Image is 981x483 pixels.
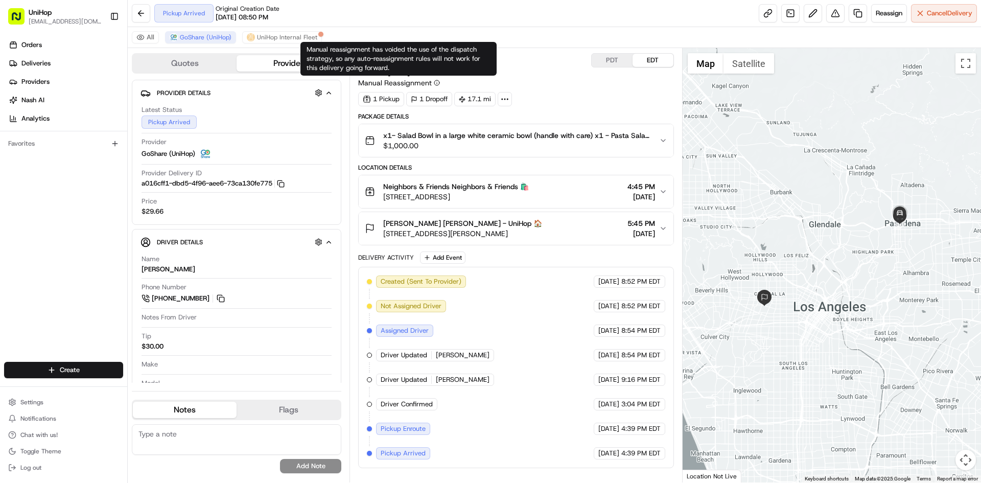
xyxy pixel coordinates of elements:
[937,476,978,481] a: Report a map error
[383,141,650,151] span: $1,000.00
[383,192,529,202] span: [STREET_ADDRESS]
[29,17,102,26] button: [EMAIL_ADDRESS][DOMAIN_NAME]
[381,277,461,286] span: Created (Sent To Provider)
[60,365,80,375] span: Create
[955,450,976,470] button: Map camera controls
[35,108,129,116] div: We're available if you need us!
[257,33,317,41] span: UniHop Internal Fleet
[358,78,432,88] span: Manual Reassignment
[805,475,849,482] button: Keyboard shortcuts
[216,5,279,13] span: Original Creation Date
[82,144,168,163] a: 💻API Documentation
[133,402,237,418] button: Notes
[406,92,452,106] div: 1 Dropoff
[20,447,61,455] span: Toggle Theme
[21,77,50,86] span: Providers
[592,54,633,67] button: PDT
[142,265,195,274] div: [PERSON_NAME]
[358,164,673,172] div: Location Details
[142,379,160,388] span: Model
[621,277,661,286] span: 8:52 PM EDT
[4,4,106,29] button: UniHop[EMAIL_ADDRESS][DOMAIN_NAME]
[102,173,124,181] span: Pylon
[72,173,124,181] a: Powered byPylon
[132,31,159,43] button: All
[683,470,741,482] div: Location Not Live
[621,424,661,433] span: 4:39 PM EDT
[10,10,31,31] img: Nash
[142,169,202,178] span: Provider Delivery ID
[4,444,123,458] button: Toggle Theme
[4,411,123,426] button: Notifications
[4,55,127,72] a: Deliveries
[4,461,123,475] button: Log out
[157,89,211,97] span: Provider Details
[180,33,231,41] span: GoShare (UniHop)
[21,59,51,68] span: Deliveries
[20,464,41,472] span: Log out
[627,218,655,228] span: 5:45 PM
[876,9,902,18] span: Reassign
[383,130,650,141] span: x1- Salad Bowl in a large white ceramic bowl (handle with care) x1 - Pasta Salad Bowl in a large ...
[165,31,236,43] button: GoShare (UniHop)
[20,431,58,439] span: Chat with us!
[381,302,441,311] span: Not Assigned Driver
[242,31,322,43] button: UniHop Internal Fleet
[633,54,673,67] button: EDT
[142,283,186,292] span: Phone Number
[237,55,340,72] button: Provider
[358,78,440,88] button: Manual Reassignment
[27,66,169,77] input: Clear
[688,53,723,74] button: Show street map
[359,212,673,245] button: [PERSON_NAME] [PERSON_NAME] - UniHop 🏠[STREET_ADDRESS][PERSON_NAME]5:45 PM[DATE]
[598,375,619,384] span: [DATE]
[142,255,159,264] span: Name
[21,96,44,105] span: Nash AI
[436,375,489,384] span: [PERSON_NAME]
[598,277,619,286] span: [DATE]
[10,98,29,116] img: 1736555255976-a54dd68f-1ca7-489b-9aae-adbdc363a1c4
[35,98,168,108] div: Start new chat
[955,53,976,74] button: Toggle fullscreen view
[383,181,529,192] span: Neighbors & Friends Neighbors & Friends 🛍️
[142,360,158,369] span: Make
[21,114,50,123] span: Analytics
[141,234,333,250] button: Driver Details
[142,137,167,147] span: Provider
[142,342,163,351] div: $30.00
[454,92,496,106] div: 17.1 mi
[598,351,619,360] span: [DATE]
[685,469,719,482] a: Open this area in Google Maps (opens a new window)
[142,197,157,206] span: Price
[621,375,661,384] span: 9:16 PM EDT
[598,302,619,311] span: [DATE]
[142,313,197,322] span: Notes From Driver
[237,402,340,418] button: Flags
[142,105,182,114] span: Latest Status
[359,124,673,157] button: x1- Salad Bowl in a large white ceramic bowl (handle with care) x1 - Pasta Salad Bowl in a large ...
[359,175,673,208] button: Neighbors & Friends Neighbors & Friends 🛍️[STREET_ADDRESS]4:45 PM[DATE]
[20,415,56,423] span: Notifications
[855,476,910,481] span: Map data ©2025 Google
[685,469,719,482] img: Google
[6,144,82,163] a: 📗Knowledge Base
[627,228,655,239] span: [DATE]
[358,112,673,121] div: Package Details
[723,53,774,74] button: Show satellite imagery
[927,9,972,18] span: Cancel Delivery
[627,181,655,192] span: 4:45 PM
[598,400,619,409] span: [DATE]
[20,148,78,158] span: Knowledge Base
[381,326,429,335] span: Assigned Driver
[381,375,427,384] span: Driver Updated
[381,400,433,409] span: Driver Confirmed
[4,110,127,127] a: Analytics
[598,424,619,433] span: [DATE]
[142,207,163,216] span: $29.66
[358,254,414,262] div: Delivery Activity
[199,148,212,160] img: goshare_logo.png
[29,7,52,17] button: UniHop
[917,476,931,481] a: Terms (opens in new tab)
